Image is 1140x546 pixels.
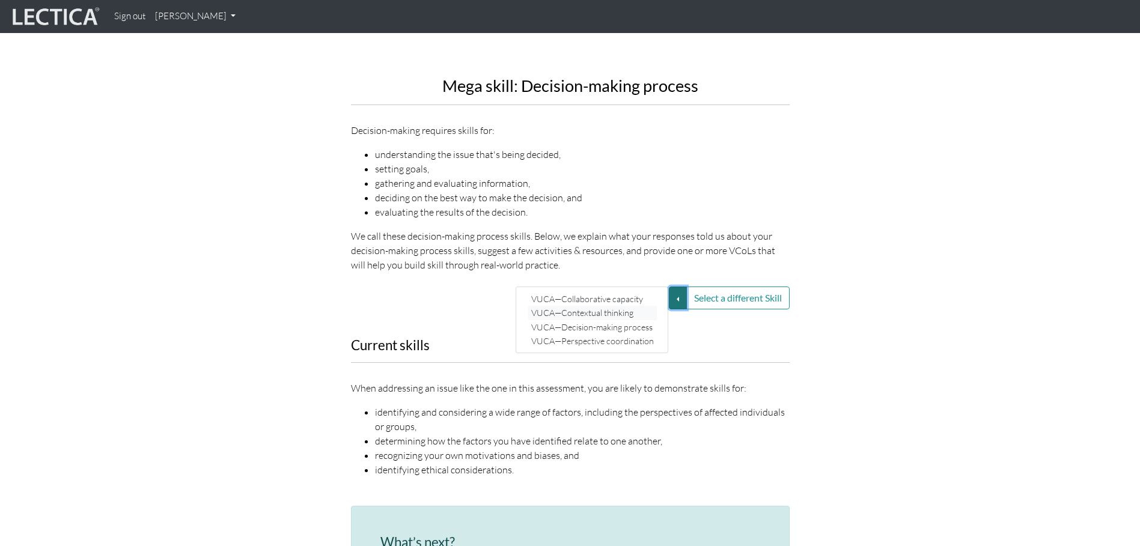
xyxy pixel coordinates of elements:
[10,5,100,28] img: lecticalive
[528,306,657,320] a: VUCA—Contextual thinking
[351,229,790,272] p: We call these decision-making process skills. Below, we explain what your responses told us about...
[375,147,790,162] li: understanding the issue that's being decided,
[375,448,790,463] li: recognizing your own motivations and biases, and
[375,162,790,176] li: setting goals,
[375,405,790,434] li: identifying and considering a wide range of factors, including the perspectives of affected indiv...
[528,292,657,306] a: VUCA—Collaborative capacity
[351,381,790,395] p: When addressing an issue like the one in this assessment, you are likely to demonstrate skills for:
[375,205,790,219] li: evaluating the results of the decision.
[528,334,657,348] a: VUCA—Perspective coordination
[351,123,790,138] p: Decision-making requires skills for:
[686,287,790,309] button: Select a different Skill
[351,77,790,95] h2: Mega skill: Decision-making process
[150,5,240,28] a: [PERSON_NAME]
[528,320,657,333] a: VUCA—Decision-making process
[375,190,790,205] li: deciding on the best way to make the decision, and
[375,463,790,477] li: identifying ethical considerations.
[375,434,790,448] li: determining how the factors you have identified relate to one another,
[109,5,150,28] a: Sign out
[375,176,790,190] li: gathering and evaluating information,
[351,338,790,353] h3: Current skills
